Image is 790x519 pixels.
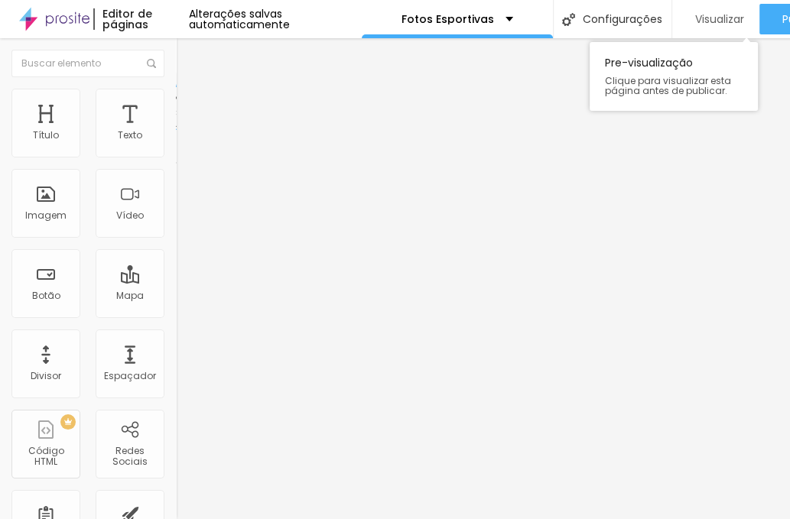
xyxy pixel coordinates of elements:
[33,130,59,141] div: Título
[116,210,144,221] div: Vídeo
[25,210,67,221] div: Imagem
[402,14,494,24] p: Fotos Esportivas
[590,42,758,111] div: Pre-visualização
[93,8,189,30] div: Editor de páginas
[605,76,743,96] span: Clique para visualizar esta página antes de publicar.
[118,130,142,141] div: Texto
[99,446,160,468] div: Redes Sociais
[104,371,156,381] div: Espaçador
[32,290,60,301] div: Botão
[31,371,61,381] div: Divisor
[562,13,575,26] img: Icone
[15,446,76,468] div: Código HTML
[189,8,362,30] div: Alterações salvas automaticamente
[672,4,759,34] button: Visualizar
[147,59,156,68] img: Icone
[11,50,164,77] input: Buscar elemento
[116,290,144,301] div: Mapa
[695,13,744,25] span: Visualizar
